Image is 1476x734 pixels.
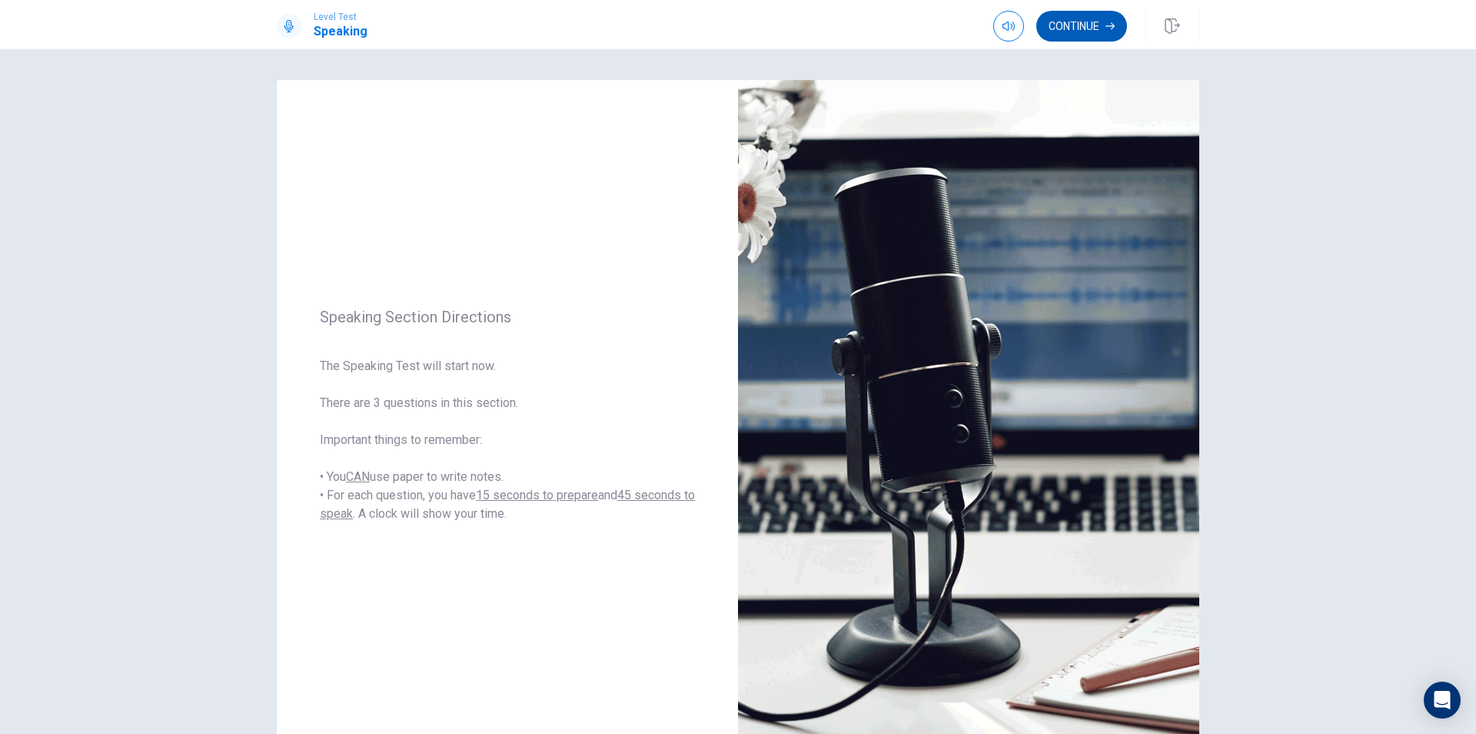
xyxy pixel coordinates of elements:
[346,469,370,484] u: CAN
[314,22,367,41] h1: Speaking
[476,488,598,502] u: 15 seconds to prepare
[314,12,367,22] span: Level Test
[320,308,695,326] span: Speaking Section Directions
[320,357,695,523] span: The Speaking Test will start now. There are 3 questions in this section. Important things to reme...
[1424,682,1461,719] div: Open Intercom Messenger
[1036,11,1127,42] button: Continue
